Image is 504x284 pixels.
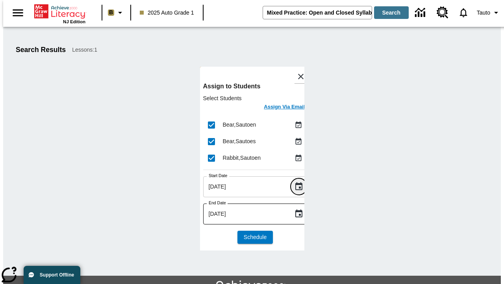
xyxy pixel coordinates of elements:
label: End Date [209,200,226,206]
span: Bear , Sautoen [223,121,256,128]
a: Notifications [453,2,474,23]
button: Assigned Sep 18 to Sep 18 [293,152,304,164]
button: Assign Via Email [261,102,307,114]
input: MMMM-DD-YYYY [203,176,288,197]
div: Home [34,3,85,24]
button: Schedule [237,231,273,244]
p: Select Students [203,94,308,102]
button: Support Offline [24,266,80,284]
h1: Search Results [16,46,66,54]
h6: Assign to Students [203,81,308,92]
span: Schedule [244,233,267,241]
span: NJ Edition [63,19,85,24]
span: Tauto [477,9,490,17]
input: MMMM-DD-YYYY [203,204,288,224]
button: Profile/Settings [474,6,504,20]
button: Choose date, selected date is Sep 19, 2025 [291,179,307,194]
button: Assigned Sep 18 to Sep 18 [293,119,304,131]
button: Boost Class color is light brown. Change class color [105,6,128,20]
div: lesson details [200,67,304,250]
span: Support Offline [40,272,74,278]
a: Home [34,4,85,19]
span: B [109,7,113,17]
a: Resource Center, Will open in new tab [432,2,453,23]
span: Lessons : 1 [72,46,97,54]
input: search field [263,6,372,19]
button: Choose date, selected date is Sep 19, 2025 [291,206,307,222]
button: Close [294,70,308,83]
button: Assigned Sep 18 to Sep 18 [293,136,304,148]
a: Data Center [410,2,432,24]
span: 2025 Auto Grade 1 [140,9,194,17]
button: Search [374,6,409,19]
h6: Assign Via Email [264,103,305,112]
span: Bear , Sautoes [223,138,256,144]
span: Rabbit , Sautoen [223,155,261,161]
button: Open side menu [6,1,30,24]
label: Start Date [209,173,227,179]
div: Bear, Sautoen [223,121,293,129]
div: Rabbit, Sautoen [223,154,293,162]
div: Bear, Sautoes [223,137,293,146]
